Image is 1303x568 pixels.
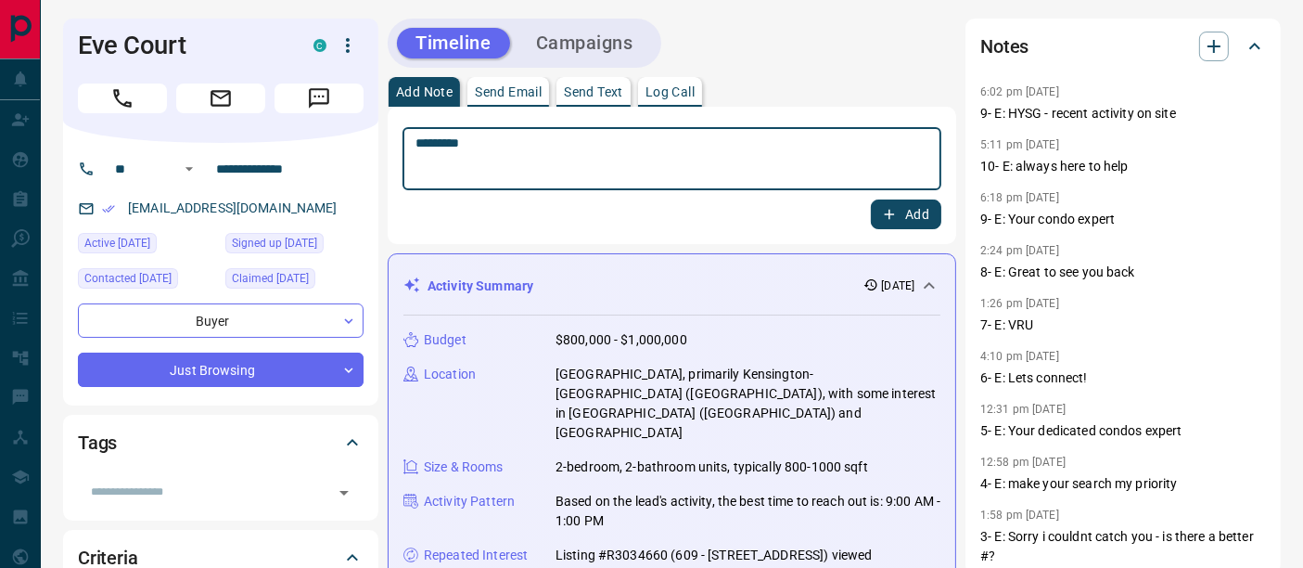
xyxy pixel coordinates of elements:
[980,421,1266,441] p: 5- E: Your dedicated condos expert
[475,85,542,98] p: Send Email
[980,403,1066,416] p: 12:31 pm [DATE]
[331,480,357,506] button: Open
[84,234,150,252] span: Active [DATE]
[396,85,453,98] p: Add Note
[980,138,1059,151] p: 5:11 pm [DATE]
[78,268,216,294] div: Mon Nov 04 2024
[232,234,317,252] span: Signed up [DATE]
[102,202,115,215] svg: Email Verified
[980,32,1028,61] h2: Notes
[980,474,1266,494] p: 4- E: make your search my priority
[78,420,364,465] div: Tags
[980,527,1266,566] p: 3- E: Sorry i couldnt catch you - is there a better #?
[980,104,1266,123] p: 9- E: HYSG - recent activity on site
[556,365,940,443] p: [GEOGRAPHIC_DATA], primarily Kensington-[GEOGRAPHIC_DATA] ([GEOGRAPHIC_DATA]), with some interest...
[980,244,1059,257] p: 2:24 pm [DATE]
[128,200,338,215] a: [EMAIL_ADDRESS][DOMAIN_NAME]
[78,428,117,458] h2: Tags
[564,85,623,98] p: Send Text
[424,365,476,384] p: Location
[225,268,364,294] div: Fri Sep 20 2024
[178,158,200,180] button: Open
[424,492,515,511] p: Activity Pattern
[78,84,167,113] span: Call
[225,233,364,259] div: Mon Jan 04 2021
[980,509,1059,522] p: 1:58 pm [DATE]
[424,330,466,350] p: Budget
[556,458,868,477] p: 2-bedroom, 2-bathroom units, typically 800-1000 sqft
[78,353,364,387] div: Just Browsing
[78,31,286,60] h1: Eve Court
[980,263,1266,282] p: 8- E: Great to see you back
[403,269,940,303] div: Activity Summary[DATE]
[556,492,940,531] p: Based on the lead's activity, the best time to reach out is: 9:00 AM - 1:00 PM
[980,350,1059,363] p: 4:10 pm [DATE]
[980,191,1059,204] p: 6:18 pm [DATE]
[517,28,652,58] button: Campaigns
[428,277,533,296] p: Activity Summary
[980,210,1266,229] p: 9- E: Your condo expert
[556,330,687,350] p: $800,000 - $1,000,000
[313,39,326,52] div: condos.ca
[424,546,528,565] p: Repeated Interest
[232,269,309,288] span: Claimed [DATE]
[980,85,1059,98] p: 6:02 pm [DATE]
[980,297,1059,310] p: 1:26 pm [DATE]
[78,233,216,259] div: Thu Oct 09 2025
[980,368,1266,388] p: 6- E: Lets connect!
[882,278,915,294] p: [DATE]
[275,84,364,113] span: Message
[397,28,510,58] button: Timeline
[980,24,1266,69] div: Notes
[84,269,172,288] span: Contacted [DATE]
[78,303,364,338] div: Buyer
[980,157,1266,176] p: 10- E: always here to help
[980,316,1266,335] p: 7- E: VRU
[645,85,695,98] p: Log Call
[980,456,1066,469] p: 12:58 pm [DATE]
[176,84,265,113] span: Email
[871,200,941,229] button: Add
[424,458,504,477] p: Size & Rooms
